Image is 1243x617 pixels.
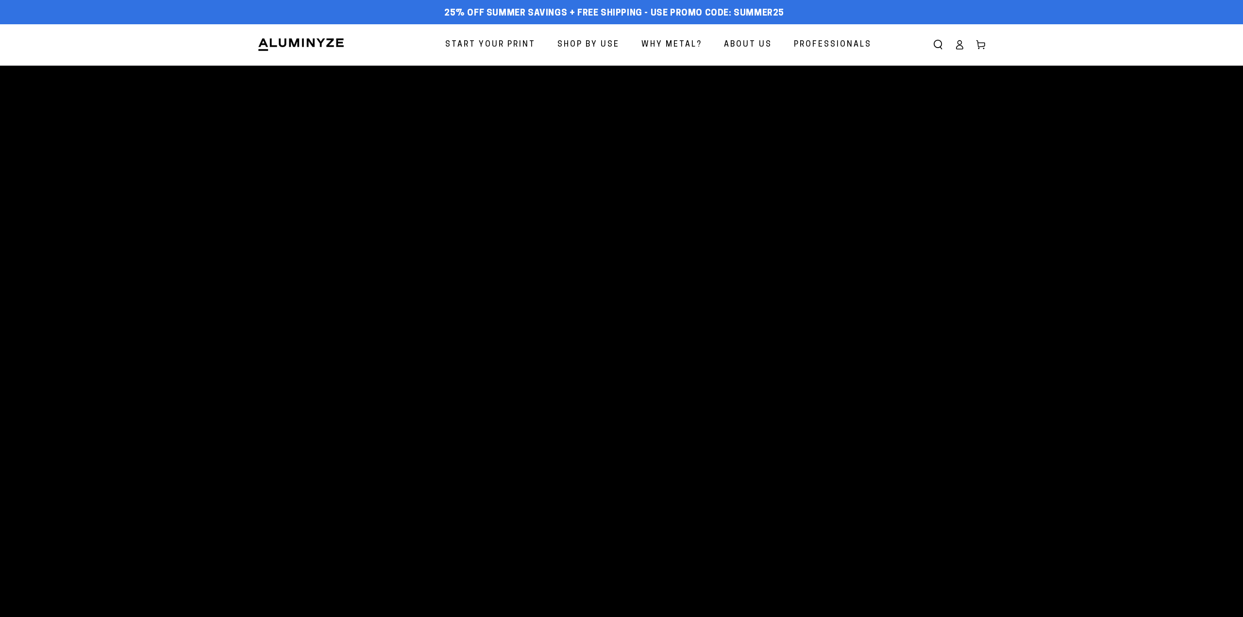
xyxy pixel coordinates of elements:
[724,38,772,52] span: About Us
[550,32,627,58] a: Shop By Use
[444,8,784,19] span: 25% off Summer Savings + Free Shipping - Use Promo Code: SUMMER25
[634,32,709,58] a: Why Metal?
[717,32,779,58] a: About Us
[787,32,879,58] a: Professionals
[794,38,872,52] span: Professionals
[438,32,543,58] a: Start Your Print
[445,38,536,52] span: Start Your Print
[257,37,345,52] img: Aluminyze
[927,34,949,55] summary: Search our site
[557,38,620,52] span: Shop By Use
[641,38,702,52] span: Why Metal?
